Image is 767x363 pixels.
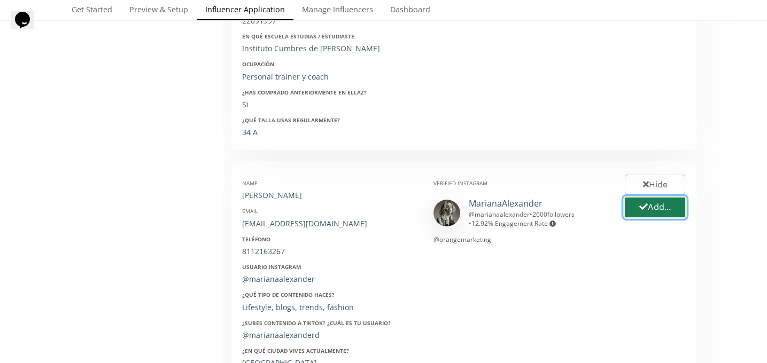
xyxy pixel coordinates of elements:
[242,235,270,243] strong: Teléfono
[242,190,417,201] div: [PERSON_NAME]
[242,347,349,354] strong: ¿En qué ciudad vives actualmente?
[532,210,575,219] span: 2600 followers
[11,11,45,43] iframe: chat widget
[242,99,417,110] div: Si
[242,330,417,341] div: @marianaalexanderd
[242,218,417,229] div: [EMAIL_ADDRESS][DOMAIN_NAME]
[433,235,609,244] div: @orangemarketing
[242,274,417,285] div: @marianaalexander
[242,207,417,215] div: Email
[242,72,417,82] div: Personal trainer y coach
[242,127,417,138] div: 34 A
[471,219,556,228] span: 12.92 % Engagement Rate
[242,43,417,54] div: Instituto Cumbres de [PERSON_NAME]
[625,175,685,194] button: Hide
[242,302,417,313] div: Lifestyle, blogs, trends, fashion
[242,291,335,298] strong: ¿Qué tipo de contenido haces?
[433,179,609,187] div: Verified Instagram
[469,198,543,209] a: MarianaAlexander
[242,33,354,40] strong: En qué escuela estudias / estudiaste
[242,246,417,257] div: 8112163267
[433,200,460,226] img: 534383914_18524316358022779_408188021542139372_n.jpg
[242,89,367,96] strong: ¿Has comprado anteriormente en ellaz?
[242,319,391,327] strong: ¿Subes contenido a Tiktok? ¿Cuál es tu usuario?
[469,210,609,228] div: @ marianaalexander • •
[242,263,301,271] strong: Usuario Instagram
[242,179,417,187] div: Name
[242,116,340,124] strong: ¿Qué talla usas regularmente?
[242,60,274,68] strong: Ocupación
[623,196,687,219] button: Add...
